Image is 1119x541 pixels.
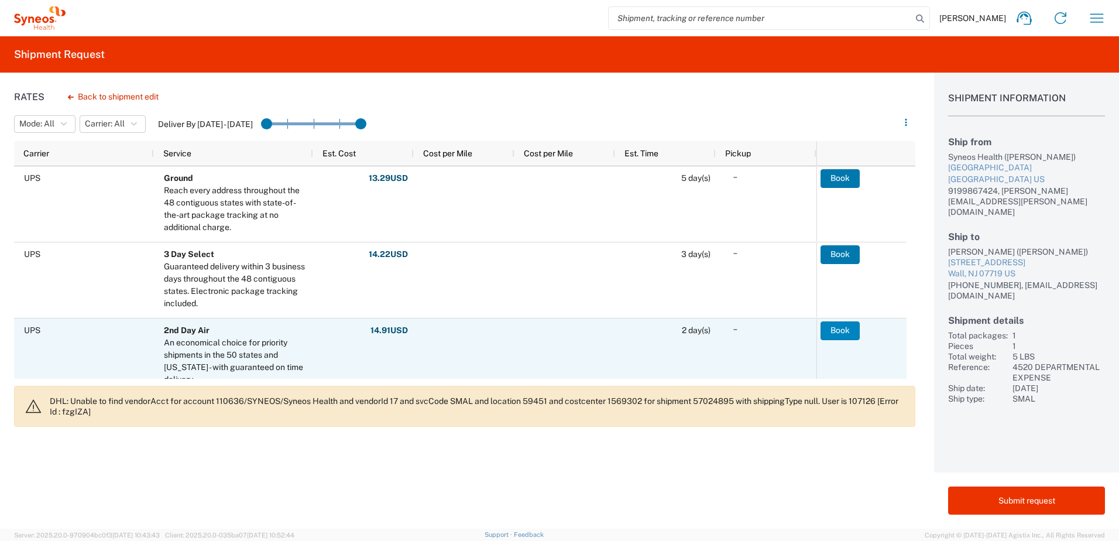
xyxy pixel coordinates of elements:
strong: 14.22 USD [369,249,408,260]
button: Carrier: All [80,115,146,133]
span: [PERSON_NAME] [939,13,1006,23]
a: [GEOGRAPHIC_DATA][GEOGRAPHIC_DATA] US [948,162,1105,185]
div: Pieces [948,341,1008,351]
span: Carrier [23,149,49,158]
h1: Shipment Information [948,93,1105,117]
div: [STREET_ADDRESS] [948,257,1105,269]
div: Total weight: [948,351,1008,362]
h1: Rates [14,91,44,102]
span: Pickup [725,149,751,158]
span: [DATE] 10:43:43 [112,532,160,539]
span: Client: 2025.20.0-035ba07 [165,532,294,539]
div: Reference: [948,362,1008,383]
span: Cost per Mile [423,149,472,158]
span: UPS [24,173,40,183]
div: Syneos Health ([PERSON_NAME]) [948,152,1105,162]
div: Wall, NJ 07719 US [948,268,1105,280]
button: 13.29USD [368,169,409,188]
span: Est. Cost [322,149,356,158]
span: UPS [24,249,40,259]
h2: Ship to [948,231,1105,242]
b: 3 Day Select [164,249,214,259]
button: 14.22USD [368,245,409,264]
span: Est. Time [624,149,658,158]
button: Book [821,169,860,188]
span: Service [163,149,191,158]
span: Carrier: All [85,118,125,129]
div: 1 [1012,341,1105,351]
div: [DATE] [1012,383,1105,393]
input: Shipment, tracking or reference number [609,7,912,29]
div: SMAL [1012,393,1105,404]
button: Mode: All [14,115,75,133]
h2: Ship from [948,136,1105,148]
div: 9199867424, [PERSON_NAME][EMAIL_ADDRESS][PERSON_NAME][DOMAIN_NAME] [948,186,1105,217]
span: [DATE] 10:52:44 [247,532,294,539]
span: Server: 2025.20.0-970904bc0f3 [14,532,160,539]
div: 5 LBS [1012,351,1105,362]
div: Ship type: [948,393,1008,404]
button: Book [821,321,860,340]
div: Reach every address throughout the 48 contiguous states with state-of-the-art package tracking at... [164,184,308,234]
a: Support [485,531,514,538]
strong: 14.91 USD [370,325,408,336]
button: Submit request [948,487,1105,515]
a: Feedback [514,531,544,538]
button: Book [821,245,860,264]
div: Ship date: [948,383,1008,393]
a: [STREET_ADDRESS]Wall, NJ 07719 US [948,257,1105,280]
div: Total packages: [948,330,1008,341]
h2: Shipment Request [14,47,105,61]
span: 2 day(s) [682,326,710,335]
div: [PHONE_NUMBER], [EMAIL_ADDRESS][DOMAIN_NAME] [948,280,1105,301]
div: [GEOGRAPHIC_DATA] US [948,174,1105,186]
b: 2nd Day Air [164,326,210,335]
div: Guaranteed delivery within 3 business days throughout the 48 contiguous states. Electronic packag... [164,261,308,310]
b: Ground [164,173,193,183]
span: Copyright © [DATE]-[DATE] Agistix Inc., All Rights Reserved [925,530,1105,540]
span: Cost per Mile [524,149,573,158]
label: Deliver By [DATE] - [DATE] [158,119,253,129]
h2: Shipment details [948,315,1105,326]
div: 4520 DEPARTMENTAL EXPENSE [1012,362,1105,383]
span: 3 day(s) [681,249,710,259]
div: [PERSON_NAME] ([PERSON_NAME]) [948,246,1105,257]
div: An economical choice for priority shipments in the 50 states and Puerto Rico - with guaranteed on... [164,337,308,386]
button: 14.91USD [370,321,409,340]
span: 5 day(s) [681,173,710,183]
button: Back to shipment edit [59,87,168,107]
div: [GEOGRAPHIC_DATA] [948,162,1105,174]
strong: 13.29 USD [369,173,408,184]
p: DHL: Unable to find vendorAcct for account 110636/SYNEOS/Syneos Health and vendorId 17 and svcCod... [50,396,905,417]
div: 1 [1012,330,1105,341]
span: Mode: All [19,118,54,129]
span: UPS [24,326,40,335]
